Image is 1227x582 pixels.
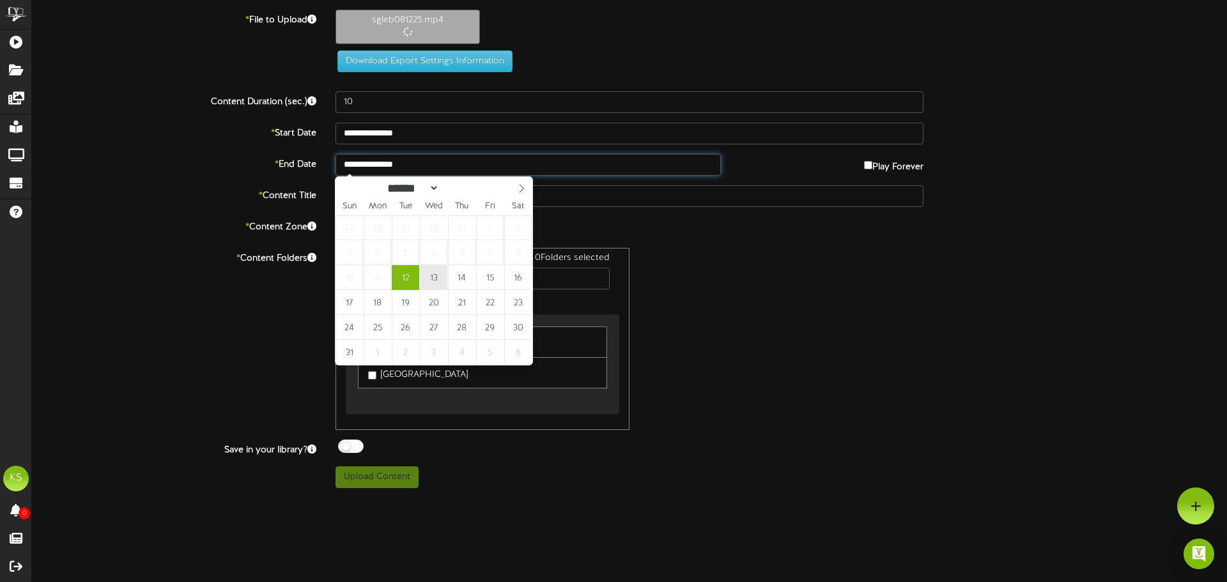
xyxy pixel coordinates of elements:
[504,203,532,211] span: Sat
[392,315,419,340] span: August 26, 2025
[504,340,532,365] span: September 6, 2025
[392,340,419,365] span: September 2, 2025
[439,181,485,195] input: Year
[364,240,391,265] span: August 4, 2025
[448,203,476,211] span: Thu
[476,340,504,365] span: September 5, 2025
[420,340,447,365] span: September 3, 2025
[420,315,447,340] span: August 27, 2025
[364,265,391,290] span: August 11, 2025
[22,217,326,234] label: Content Zone
[336,290,363,315] span: August 17, 2025
[864,154,923,174] label: Play Forever
[420,240,447,265] span: August 6, 2025
[336,466,419,488] button: Upload Content
[22,10,326,27] label: File to Upload
[392,265,419,290] span: August 12, 2025
[420,290,447,315] span: August 20, 2025
[476,290,504,315] span: August 22, 2025
[22,248,326,265] label: Content Folders
[331,56,513,66] a: Download Export Settings Information
[1184,539,1214,569] div: Open Intercom Messenger
[364,340,391,365] span: September 1, 2025
[504,315,532,340] span: August 30, 2025
[864,161,872,169] input: Play Forever
[22,123,326,140] label: Start Date
[420,203,448,211] span: Wed
[392,290,419,315] span: August 19, 2025
[19,507,30,519] span: 0
[504,215,532,240] span: August 2, 2025
[364,215,391,240] span: July 28, 2025
[368,371,376,379] input: [GEOGRAPHIC_DATA]
[392,240,419,265] span: August 5, 2025
[392,203,420,211] span: Tue
[448,290,475,315] span: August 21, 2025
[336,203,364,211] span: Sun
[420,265,447,290] span: August 13, 2025
[476,215,504,240] span: August 1, 2025
[22,91,326,109] label: Content Duration (sec.)
[420,215,447,240] span: July 30, 2025
[504,240,532,265] span: August 9, 2025
[336,215,363,240] span: July 27, 2025
[336,185,923,207] input: Title of this Content
[448,215,475,240] span: July 31, 2025
[476,265,504,290] span: August 15, 2025
[392,215,419,240] span: July 29, 2025
[336,240,363,265] span: August 3, 2025
[336,340,363,365] span: August 31, 2025
[364,290,391,315] span: August 18, 2025
[336,265,363,290] span: August 10, 2025
[476,240,504,265] span: August 8, 2025
[336,315,363,340] span: August 24, 2025
[448,265,475,290] span: August 14, 2025
[22,440,326,457] label: Save in your library?
[22,154,326,171] label: End Date
[448,240,475,265] span: August 7, 2025
[476,203,504,211] span: Fri
[368,364,468,381] label: [GEOGRAPHIC_DATA]
[3,466,29,491] div: KS
[504,290,532,315] span: August 23, 2025
[448,315,475,340] span: August 28, 2025
[448,340,475,365] span: September 4, 2025
[476,315,504,340] span: August 29, 2025
[337,50,513,72] button: Download Export Settings Information
[364,203,392,211] span: Mon
[364,315,391,340] span: August 25, 2025
[22,185,326,203] label: Content Title
[504,265,532,290] span: August 16, 2025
